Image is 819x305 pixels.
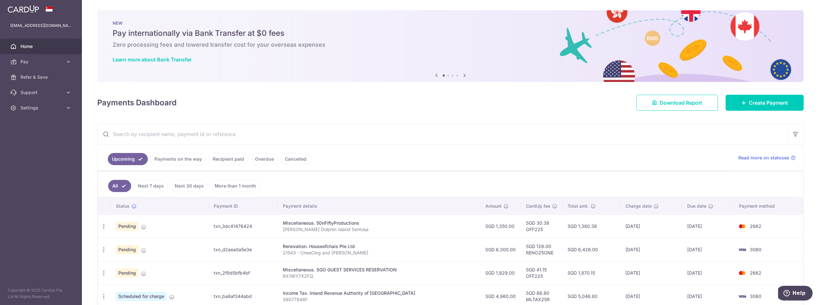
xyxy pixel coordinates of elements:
[97,97,177,108] h4: Payments Dashboard
[480,261,521,285] td: SGD 1,829.00
[283,250,475,256] p: 21543 - CheeCing and [PERSON_NAME]
[116,292,167,301] span: Scheduled for charge
[485,203,502,209] span: Amount
[562,238,620,261] td: SGD 6,426.00
[283,226,475,233] p: [PERSON_NAME] Dolphin Island Sentosa
[749,99,788,107] span: Create Payment
[278,198,481,214] th: Payment details
[620,238,682,261] td: [DATE]
[636,95,718,111] a: Download Report
[209,214,278,238] td: txn_3dc41476424
[660,99,702,107] span: Download Report
[283,243,475,250] div: Renovation. Houseofchais Pte Ltd
[113,28,788,38] h5: Pay internationally via Bank Transfer at $0 fees
[687,203,706,209] span: Due date
[134,180,168,192] a: Next 7 days
[480,214,521,238] td: SGD 1,350.00
[736,222,749,230] img: Bank Card
[738,155,789,161] span: Read more on statuses
[8,5,39,13] img: CardUp
[108,153,148,165] a: Upcoming
[150,153,206,165] a: Payments on the way
[620,261,682,285] td: [DATE]
[171,180,208,192] a: Next 30 days
[20,59,63,65] span: Pay
[562,261,620,285] td: SGD 1,870.15
[738,155,796,161] a: Read more on statuses
[682,238,734,261] td: [DATE]
[750,223,761,229] span: 2662
[283,267,475,273] div: Miscellaneous. SGO GUEST SERVICES RESERVATION
[10,22,72,29] p: [EMAIL_ADDRESS][DOMAIN_NAME]
[521,214,562,238] td: SGD 30.38 OFF225
[736,293,749,300] img: Bank Card
[251,153,278,165] a: Overdue
[736,246,749,253] img: Bank Card
[209,238,278,261] td: txn_d2aea0a5e3e
[97,10,804,82] img: Bank transfer banner
[283,290,475,296] div: Income Tax. Inland Revenue Authority of [GEOGRAPHIC_DATA]
[521,261,562,285] td: SGD 41.15 OFF225
[283,220,475,226] div: Miscellaneous. 50nFiftyProductions
[480,238,521,261] td: SGD 6,300.00
[734,198,803,214] th: Payment method
[108,180,131,192] a: All
[521,238,562,261] td: SGD 126.00 RENO25ONE
[211,180,260,192] a: More than 1 month
[209,153,248,165] a: Recipient paid
[682,261,734,285] td: [DATE]
[750,270,761,276] span: 2662
[20,74,63,80] span: Refer & Save
[750,293,761,299] span: 3060
[98,124,788,144] input: Search by recipient name, payment id or reference
[113,56,192,63] a: Learn more about Bank Transfer
[526,203,550,209] span: CardUp fee
[736,269,749,277] img: Bank Card
[20,105,63,111] span: Settings
[620,214,682,238] td: [DATE]
[116,245,139,254] span: Pending
[20,43,63,50] span: Home
[682,214,734,238] td: [DATE]
[568,203,589,209] span: Total amt.
[750,247,761,252] span: 3060
[116,222,139,231] span: Pending
[562,214,620,238] td: SGD 1,380.38
[281,153,311,165] a: Cancelled
[20,89,63,96] span: Support
[726,95,804,111] a: Create Payment
[283,296,475,303] p: S9077948F
[778,286,813,302] iframe: Opens a widget where you can find more information
[116,203,130,209] span: Status
[113,20,788,26] p: NEW
[113,41,788,49] h6: Zero processing fees and lowered transfer cost for your overseas expenses
[209,198,278,214] th: Payment ID
[209,261,278,285] td: txn_2f9d5bfb4bf
[116,269,139,277] span: Pending
[625,203,652,209] span: Charge date
[283,273,475,279] p: RX1WY7XZFQ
